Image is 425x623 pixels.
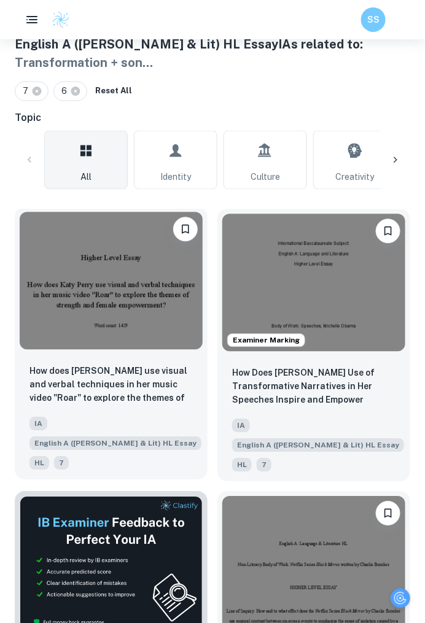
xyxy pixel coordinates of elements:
[228,335,305,346] span: Examiner Marking
[257,459,271,472] span: 7
[29,417,47,431] span: IA
[336,171,375,184] span: Creativity
[53,82,87,101] div: 6
[20,212,203,350] img: English A (Lang & Lit) HL Essay IA example thumbnail: How does Katy Perry use visual and verba
[173,217,198,242] button: Bookmark
[23,85,34,98] span: 7
[15,111,410,126] h6: Topic
[160,171,191,184] span: Identity
[61,85,72,98] span: 6
[232,459,252,472] span: HL
[217,209,410,482] a: Examiner MarkingBookmarkHow Does Michelle Obama’s Use of Transformative Narratives in Her Speeche...
[29,437,201,451] span: English A ([PERSON_NAME] & Lit) HL Essay
[15,55,153,70] span: Transformation + son ...
[361,7,386,32] button: SS
[376,219,400,244] button: Bookmark
[29,365,193,406] p: How does Katy Perry use visual and verbal techniques in her music video "Roar" to explore the the...
[232,366,396,408] p: How Does Michelle Obama’s Use of Transformative Narratives in Her Speeches Inspire and Empower Au...
[54,457,69,470] span: 7
[15,35,410,72] h1: English A ([PERSON_NAME] & Lit) HL Essay IAs related to:
[222,214,405,352] img: English A (Lang & Lit) HL Essay IA example thumbnail: How Does Michelle Obama’s Use of Transfo
[232,439,404,452] span: English A ([PERSON_NAME] & Lit) HL Essay
[367,13,381,26] h6: SS
[92,82,135,101] button: Reset All
[52,10,70,29] img: Clastify logo
[251,171,280,184] span: Culture
[15,209,208,482] a: BookmarkHow does Katy Perry use visual and verbal techniques in her music video "Roar" to explore...
[80,171,92,184] span: All
[15,82,49,101] div: 7
[232,419,250,433] span: IA
[29,457,49,470] span: HL
[376,501,400,526] button: Bookmark
[44,10,70,29] a: Clastify logo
